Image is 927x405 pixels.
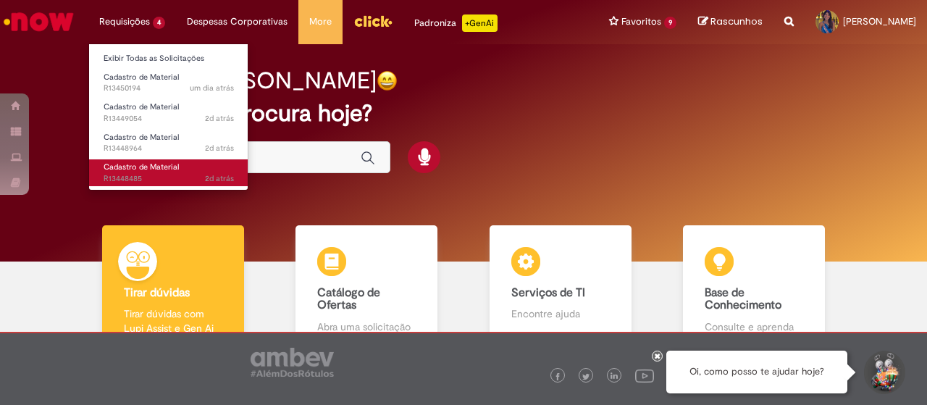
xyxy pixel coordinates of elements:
[251,348,334,377] img: logo_footer_ambev_rotulo_gray.png
[705,320,803,334] p: Consulte e aprenda
[205,173,234,184] span: 2d atrás
[104,162,179,172] span: Cadastro de Material
[187,14,288,29] span: Despesas Corporativas
[89,130,248,156] a: Aberto R13448964 : Cadastro de Material
[414,14,498,32] div: Padroniza
[153,17,165,29] span: 4
[582,373,590,380] img: logo_footer_twitter.png
[664,17,676,29] span: 9
[205,173,234,184] time: 26/08/2025 14:00:04
[76,225,270,351] a: Tirar dúvidas Tirar dúvidas com Lupi Assist e Gen Ai
[621,14,661,29] span: Favoritos
[463,225,658,351] a: Serviços de TI Encontre ajuda
[377,70,398,91] img: happy-face.png
[104,83,234,94] span: R13450194
[190,83,234,93] time: 26/08/2025 18:23:56
[270,225,464,351] a: Catálogo de Ofertas Abra uma solicitação
[635,366,654,385] img: logo_footer_youtube.png
[190,83,234,93] span: um dia atrás
[462,14,498,32] p: +GenAi
[511,285,585,300] b: Serviços de TI
[89,159,248,186] a: Aberto R13448485 : Cadastro de Material
[99,101,827,126] h2: O que você procura hoje?
[511,306,610,321] p: Encontre ajuda
[88,43,248,191] ul: Requisições
[1,7,76,36] img: ServiceNow
[611,372,618,381] img: logo_footer_linkedin.png
[205,113,234,124] time: 26/08/2025 15:25:58
[104,173,234,185] span: R13448485
[124,306,222,335] p: Tirar dúvidas com Lupi Assist e Gen Ai
[317,285,380,313] b: Catálogo de Ofertas
[317,320,416,334] p: Abra uma solicitação
[843,15,916,28] span: [PERSON_NAME]
[353,10,393,32] img: click_logo_yellow_360x200.png
[104,101,179,112] span: Cadastro de Material
[710,14,763,28] span: Rascunhos
[554,373,561,380] img: logo_footer_facebook.png
[104,72,179,83] span: Cadastro de Material
[89,51,248,67] a: Exibir Todas as Solicitações
[698,15,763,29] a: Rascunhos
[89,70,248,96] a: Aberto R13450194 : Cadastro de Material
[862,351,905,394] button: Iniciar Conversa de Suporte
[658,225,852,351] a: Base de Conhecimento Consulte e aprenda
[99,14,150,29] span: Requisições
[666,351,847,393] div: Oi, como posso te ajudar hoje?
[205,143,234,154] time: 26/08/2025 15:11:47
[104,143,234,154] span: R13448964
[705,285,781,313] b: Base de Conhecimento
[205,113,234,124] span: 2d atrás
[205,143,234,154] span: 2d atrás
[104,113,234,125] span: R13449054
[104,132,179,143] span: Cadastro de Material
[89,99,248,126] a: Aberto R13449054 : Cadastro de Material
[309,14,332,29] span: More
[124,285,190,300] b: Tirar dúvidas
